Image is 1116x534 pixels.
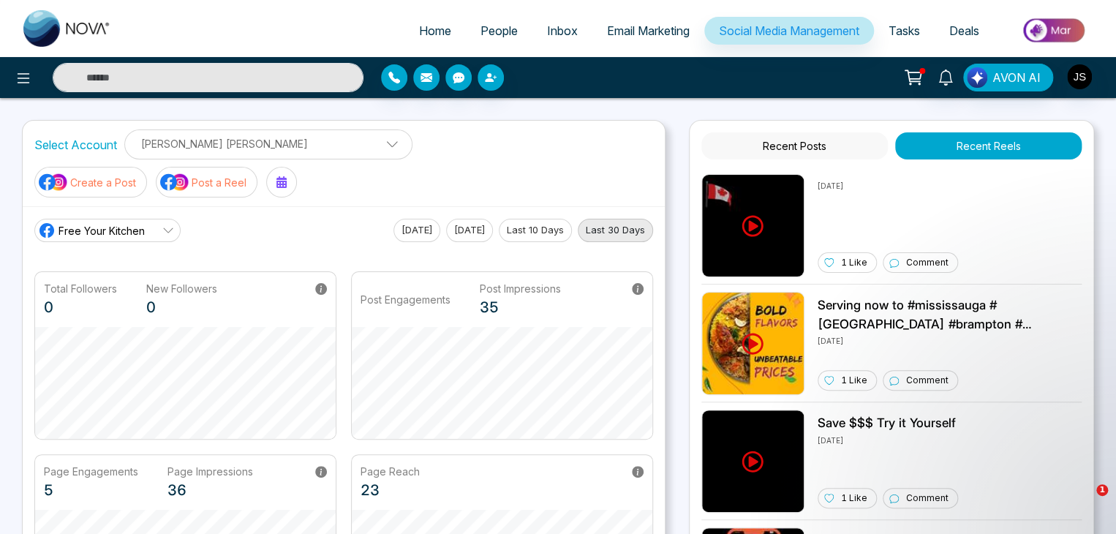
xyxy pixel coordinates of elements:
[818,178,958,192] p: [DATE]
[874,17,935,45] a: Tasks
[419,23,451,38] span: Home
[935,17,994,45] a: Deals
[701,292,804,395] img: Unable to load img.
[361,292,450,307] p: Post Engagements
[44,464,138,479] p: Page Engagements
[167,464,253,479] p: Page Impressions
[841,256,867,269] p: 1 Like
[160,173,189,192] img: social-media-icon
[480,281,561,296] p: Post Impressions
[393,219,440,242] button: [DATE]
[592,17,704,45] a: Email Marketing
[547,23,578,38] span: Inbox
[701,174,804,277] img: Unable to load img.
[466,17,532,45] a: People
[841,492,867,505] p: 1 Like
[480,296,561,318] p: 35
[701,410,804,513] img: Unable to load img.
[992,69,1041,86] span: AVON AI
[44,281,117,296] p: Total Followers
[192,175,246,190] p: Post a Reel
[156,167,257,198] button: social-media-iconPost a Reel
[167,479,253,501] p: 36
[818,414,958,433] p: Save $$$ Try it Yourself
[701,132,888,159] button: Recent Posts
[818,433,958,446] p: [DATE]
[967,67,987,88] img: Lead Flow
[1001,14,1107,47] img: Market-place.gif
[23,10,111,47] img: Nova CRM Logo
[44,296,117,318] p: 0
[889,23,920,38] span: Tasks
[34,136,117,154] label: Select Account
[906,256,949,269] p: Comment
[59,223,145,238] span: Free Your Kitchen
[607,23,690,38] span: Email Marketing
[949,23,979,38] span: Deals
[499,219,572,242] button: Last 10 Days
[146,296,217,318] p: 0
[719,23,859,38] span: Social Media Management
[1066,484,1101,519] iframe: Intercom live chat
[44,479,138,501] p: 5
[34,167,147,198] button: social-media-iconCreate a Post
[361,479,420,501] p: 23
[578,219,653,242] button: Last 30 Days
[704,17,874,45] a: Social Media Management
[70,175,136,190] p: Create a Post
[146,281,217,296] p: New Followers
[841,374,867,387] p: 1 Like
[818,334,1082,347] p: [DATE]
[1067,64,1092,89] img: User Avatar
[823,392,1116,494] iframe: Intercom notifications message
[134,132,403,156] p: [PERSON_NAME] [PERSON_NAME]
[963,64,1053,91] button: AVON AI
[404,17,466,45] a: Home
[361,464,420,479] p: Page Reach
[895,132,1082,159] button: Recent Reels
[446,219,493,242] button: [DATE]
[480,23,518,38] span: People
[39,173,68,192] img: social-media-icon
[906,374,949,387] p: Comment
[818,296,1082,334] p: Serving now to #mississauga #[GEOGRAPHIC_DATA] #brampton #[PERSON_NAME]!
[532,17,592,45] a: Inbox
[906,492,949,505] p: Comment
[1096,484,1108,496] span: 1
